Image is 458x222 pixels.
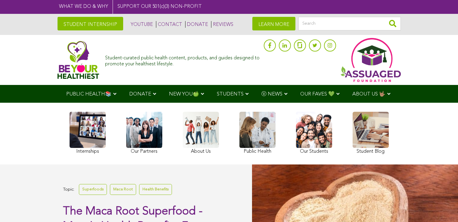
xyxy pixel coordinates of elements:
span: OUR FAVES 💚 [300,92,335,97]
a: REVIEWS [211,21,233,28]
a: STUDENT INTERNSHIP [58,17,123,30]
a: Maca Root [110,184,136,195]
img: Assuaged [58,41,99,79]
a: CONTACT [156,21,182,28]
span: ABOUT US 🤟🏽 [352,92,385,97]
span: PUBLIC HEALTH📚 [66,92,111,97]
span: DONATE [129,92,151,97]
a: Health Benefits [139,184,172,195]
img: glassdoor [298,42,302,48]
span: Ⓥ NEWS [261,92,282,97]
a: YOUTUBE [129,21,153,28]
div: Navigation Menu [58,85,401,103]
span: STUDENTS [217,92,244,97]
a: LEARN MORE [252,17,295,30]
img: Assuaged App [341,38,401,82]
a: Superfoods [79,184,107,195]
span: Topic: [63,186,74,194]
iframe: Chat Widget [428,193,458,222]
a: DONATE [185,21,208,28]
input: Search [298,17,401,30]
div: Student-curated public health content, products, and guides designed to promote your healthiest l... [105,52,260,67]
span: NEW YOU🍏 [169,92,199,97]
